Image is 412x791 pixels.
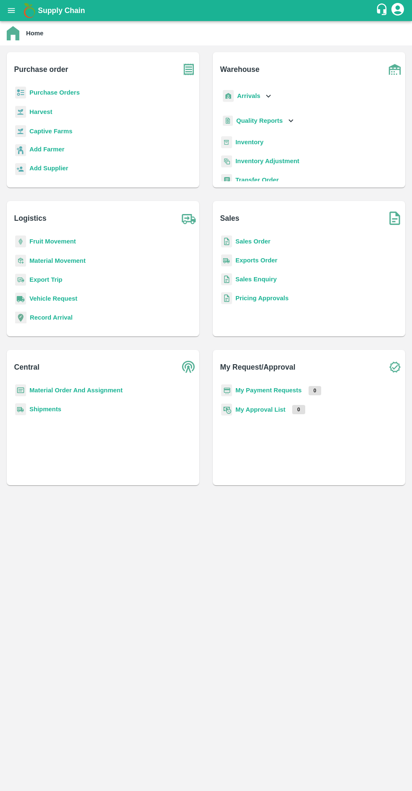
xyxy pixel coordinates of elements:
a: Fruit Movement [29,238,76,245]
a: Export Trip [29,276,62,283]
a: Shipments [29,406,61,413]
a: Purchase Orders [29,89,80,96]
img: centralMaterial [15,384,26,397]
img: supplier [15,163,26,175]
div: customer-support [375,3,390,18]
a: Supply Chain [38,5,375,16]
img: vehicle [15,293,26,305]
img: approval [221,403,232,416]
b: Add Farmer [29,146,64,153]
a: Vehicle Request [29,295,77,302]
a: Material Order And Assignment [29,387,123,394]
a: Add Supplier [29,164,68,175]
img: sales [221,235,232,248]
img: home [7,26,19,40]
a: Inventory Adjustment [235,158,299,164]
a: Sales Order [235,238,270,245]
a: My Approval List [235,406,285,413]
img: logo [21,2,38,19]
img: recordArrival [15,312,26,323]
div: Arrivals [221,87,273,106]
a: Material Movement [29,257,86,264]
b: Home [26,30,43,37]
img: material [15,254,26,267]
b: My Request/Approval [220,361,296,373]
a: Inventory [235,139,264,146]
div: Quality Reports [221,112,296,130]
img: qualityReport [223,116,233,126]
img: farmer [15,144,26,156]
img: harvest [15,125,26,138]
img: soSales [384,208,405,229]
b: Central [14,361,40,373]
a: Record Arrival [30,314,73,321]
img: sales [221,273,232,286]
b: Purchase order [14,63,68,75]
b: Arrivals [237,93,260,99]
img: harvest [15,106,26,118]
a: Harvest [29,108,52,115]
a: Pricing Approvals [235,295,288,302]
img: check [384,357,405,378]
a: Transfer Order [235,177,279,183]
p: 0 [309,386,322,395]
button: open drawer [2,1,21,20]
b: Warehouse [220,63,260,75]
b: Sales [220,212,240,224]
img: whArrival [223,90,234,102]
a: Captive Farms [29,128,72,135]
img: truck [178,208,199,229]
b: Supply Chain [38,6,85,15]
a: Add Farmer [29,145,64,156]
b: Quality Reports [236,117,283,124]
img: whTransfer [221,174,232,186]
b: Logistics [14,212,47,224]
img: shipments [221,254,232,267]
img: inventory [221,155,232,167]
img: fruit [15,235,26,248]
img: shipments [15,403,26,415]
b: Add Supplier [29,165,68,172]
a: My Payment Requests [235,387,302,394]
img: payment [221,384,232,397]
img: whInventory [221,136,232,148]
p: 0 [292,405,305,414]
img: sales [221,292,232,304]
a: Exports Order [235,257,277,264]
img: delivery [15,274,26,286]
img: central [178,357,199,378]
img: purchase [178,59,199,80]
a: Sales Enquiry [235,276,277,283]
img: warehouse [384,59,405,80]
div: account of current user [390,2,405,19]
img: reciept [15,87,26,99]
